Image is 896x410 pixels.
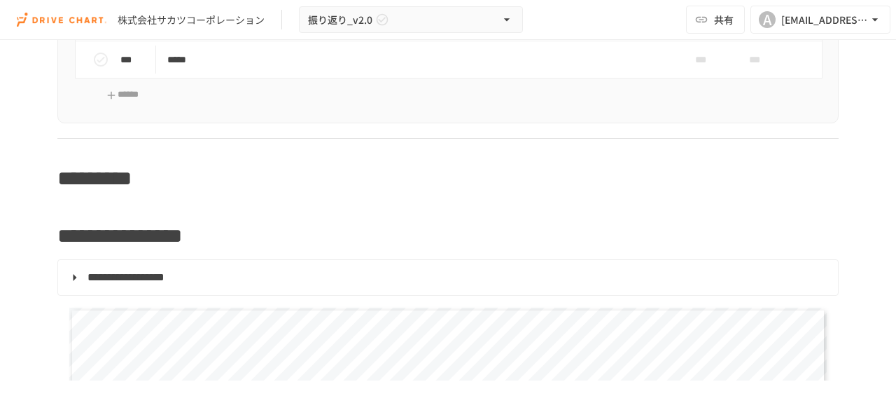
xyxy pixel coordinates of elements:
button: 共有 [686,6,745,34]
div: [EMAIL_ADDRESS][DOMAIN_NAME] [781,11,868,29]
img: i9VDDS9JuLRLX3JIUyK59LcYp6Y9cayLPHs4hOxMB9W [17,8,106,31]
button: status [87,46,115,74]
span: 共有 [714,12,734,27]
div: 株式会社サカツコーポレーション [118,13,265,27]
span: 振り返り_v2.0 [308,11,372,29]
button: 振り返り_v2.0 [299,6,523,34]
button: A[EMAIL_ADDRESS][DOMAIN_NAME] [750,6,890,34]
div: A [759,11,776,28]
